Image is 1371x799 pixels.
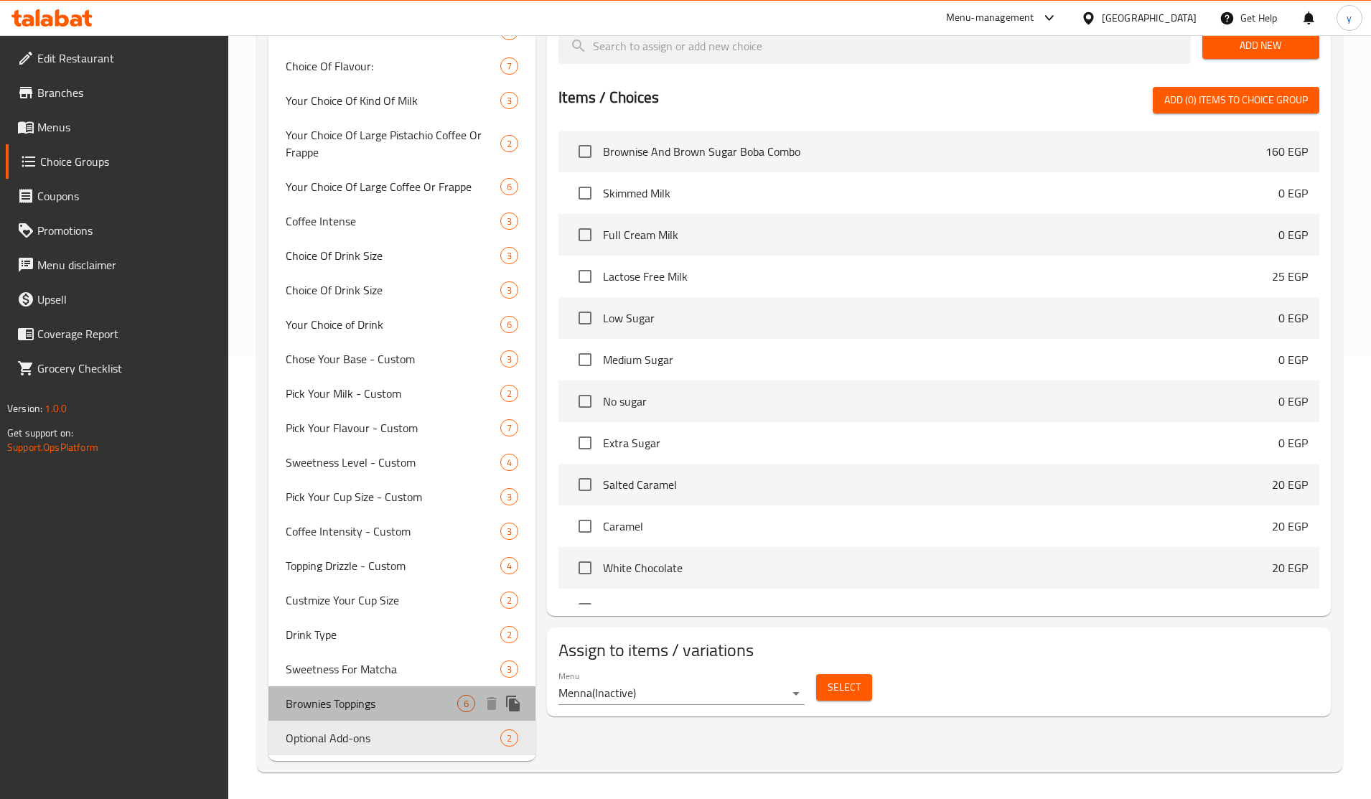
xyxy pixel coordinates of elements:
span: Version: [7,399,42,418]
a: Coverage Report [6,317,229,351]
div: Choices [500,178,518,195]
span: Lactose Free Milk [603,268,1272,285]
span: Skimmed Milk [603,184,1278,202]
div: Pick Your Flavour - Custom7 [268,411,535,445]
span: Branches [37,84,217,101]
div: Choices [500,592,518,609]
span: 2 [501,628,518,642]
span: Extra Sugar [603,434,1278,452]
div: Your Choice Of Kind Of Milk3 [268,83,535,118]
button: Add New [1202,32,1319,59]
span: 3 [501,284,518,297]
span: 1.0.0 [45,399,67,418]
span: Sweetness Level - Custom [286,454,500,471]
button: duplicate [502,693,524,714]
span: 2 [501,137,518,151]
div: Coffee Intense3 [268,204,535,238]
div: Choices [457,695,475,712]
a: Upsell [6,282,229,317]
span: 4 [501,559,518,573]
span: 3 [501,249,518,263]
span: Brownise And Brown Sugar Boba Combo [603,143,1265,160]
button: Select [816,674,872,701]
span: Full Cream Milk [603,226,1278,243]
label: Menu [558,671,579,680]
p: 0 EGP [1278,184,1308,202]
span: Topping Drizzle - Custom [286,557,500,574]
div: Choices [500,660,518,678]
p: 20 EGP [1272,559,1308,576]
div: Choices [500,454,518,471]
div: Choices [500,385,518,402]
a: Grocery Checklist [6,351,229,386]
span: Your Choice of Drink [286,316,500,333]
div: Pick Your Cup Size - Custom3 [268,480,535,514]
div: Choice Of Drink Size3 [268,273,535,307]
a: Menu disclaimer [6,248,229,282]
div: Choices [500,419,518,436]
span: Coffee Intense [286,212,500,230]
span: Select choice [570,553,600,583]
span: Select choice [570,178,600,208]
span: 7 [501,60,518,73]
div: Topping Drizzle - Custom4 [268,548,535,583]
span: Select choice [570,428,600,458]
span: Select choice [570,386,600,416]
a: Choice Groups [6,144,229,179]
span: 3 [501,352,518,366]
div: [GEOGRAPHIC_DATA] [1102,10,1197,26]
span: 4 [501,456,518,469]
a: Edit Restaurant [6,41,229,75]
span: y [1347,10,1352,26]
span: Salted Caramel [603,476,1272,493]
span: 6 [501,180,518,194]
span: Your Choice Of Coffee [286,23,500,40]
span: Coverage Report [37,325,217,342]
span: Medium Sugar [603,351,1278,368]
div: Sweetness Level - Custom4 [268,445,535,480]
div: Custmize Your Cup Size2 [268,583,535,617]
span: 3 [501,490,518,504]
button: Add (0) items to choice group [1153,87,1319,113]
p: 25 EGP [1272,268,1308,285]
div: Choices [500,135,518,152]
span: Chose Your Base - Custom [286,350,500,368]
div: Choices [500,281,518,299]
span: 3 [501,215,518,228]
span: 7 [501,421,518,435]
span: Your Choice Of Kind Of Milk [286,92,500,109]
span: No sugar [603,393,1278,410]
input: search [558,27,1190,64]
span: 3 [501,663,518,676]
div: Menu-management [946,9,1034,27]
div: Chose Your Base - Custom3 [268,342,535,376]
p: 0 EGP [1278,309,1308,327]
button: delete [481,693,502,714]
span: Your Choice Of Large Coffee Or Frappe [286,178,500,195]
div: Menna(Inactive) [558,682,805,705]
span: Nutella [603,601,1272,618]
span: Select choice [570,136,600,167]
span: Sweetness For Matcha [286,660,500,678]
span: 3 [501,525,518,538]
p: 0 EGP [1278,351,1308,368]
div: Choices [500,350,518,368]
span: Edit Restaurant [37,50,217,67]
div: Choices [500,523,518,540]
p: 160 EGP [1265,143,1308,160]
span: Custmize Your Cup Size [286,592,500,609]
p: 30 EGP [1272,601,1308,618]
span: Pick Your Cup Size - Custom [286,488,500,505]
div: Your Choice of Drink6 [268,307,535,342]
div: Choice Of Flavour:7 [268,49,535,83]
span: 2 [501,387,518,401]
p: 20 EGP [1272,518,1308,535]
span: Select choice [570,220,600,250]
span: Choice Of Drink Size [286,247,500,264]
span: Menu disclaimer [37,256,217,274]
span: Optional Add-ons [286,729,500,747]
span: Choice Groups [40,153,217,170]
a: Menus [6,110,229,144]
div: Drink Type2 [268,617,535,652]
span: Choice Of Drink Size [286,281,500,299]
